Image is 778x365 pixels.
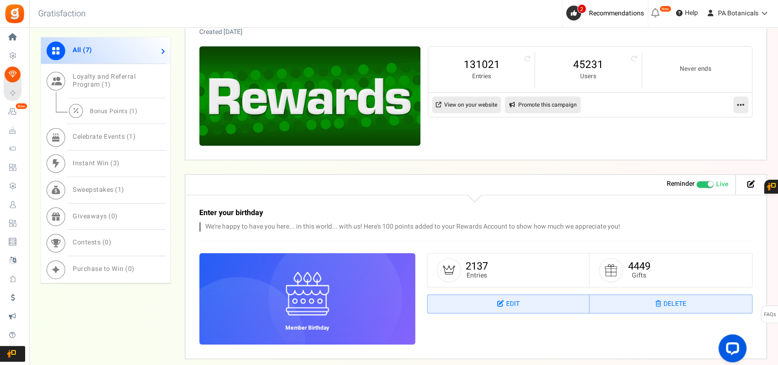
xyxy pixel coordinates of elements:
a: Delete [589,295,752,313]
span: 1 [129,132,133,142]
a: Edit [427,295,590,313]
em: New [659,6,671,12]
span: 0 [128,264,132,274]
a: 2137 [466,259,488,274]
span: FAQs [764,306,776,324]
span: Bonus Points ( ) [90,107,137,115]
span: PA Botanicals [718,8,758,18]
span: Giveaways ( ) [73,211,118,221]
span: 7 [86,46,90,55]
small: Entries [466,272,488,279]
span: Instant Win ( ) [73,159,120,169]
small: Entries [438,72,525,81]
span: 3 [113,159,117,169]
span: 1 [131,107,135,115]
a: 4449 [628,259,650,274]
span: Recommendations [589,8,644,18]
a: Promote this campaign [505,96,581,113]
img: Gratisfaction [4,3,25,24]
span: Contests ( ) [73,238,111,248]
small: Never ends [651,65,739,74]
small: Gifts [628,272,650,279]
span: Live [716,180,728,189]
span: 2 [577,4,586,14]
span: Help [683,8,698,18]
span: Sweepstakes ( ) [73,185,124,195]
h3: Gratisfaction [28,5,96,23]
p: We're happy to have you here... in this world... with us! Here's 100 points added to your Rewards... [199,222,642,231]
a: View on your website [432,96,501,113]
a: Help [672,6,702,20]
h3: Enter your birthday [199,209,642,217]
a: 45231 [544,57,632,72]
a: 2 Recommendations [566,6,648,20]
span: Celebrate Events ( ) [73,132,135,142]
span: Purchase to Win ( ) [73,264,135,274]
span: 0 [105,238,109,248]
span: 1 [118,185,122,195]
a: New [4,104,25,120]
span: Loyalty and Referral Program ( ) [73,72,135,90]
h6: Member Birthday [278,325,336,331]
small: Users [544,72,632,81]
strong: Reminder [667,179,695,189]
span: 0 [111,211,115,221]
p: Created [DATE] [199,27,295,37]
em: New [15,103,27,109]
span: 1 [104,80,108,90]
span: All ( ) [73,46,92,55]
a: 131021 [438,57,525,72]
